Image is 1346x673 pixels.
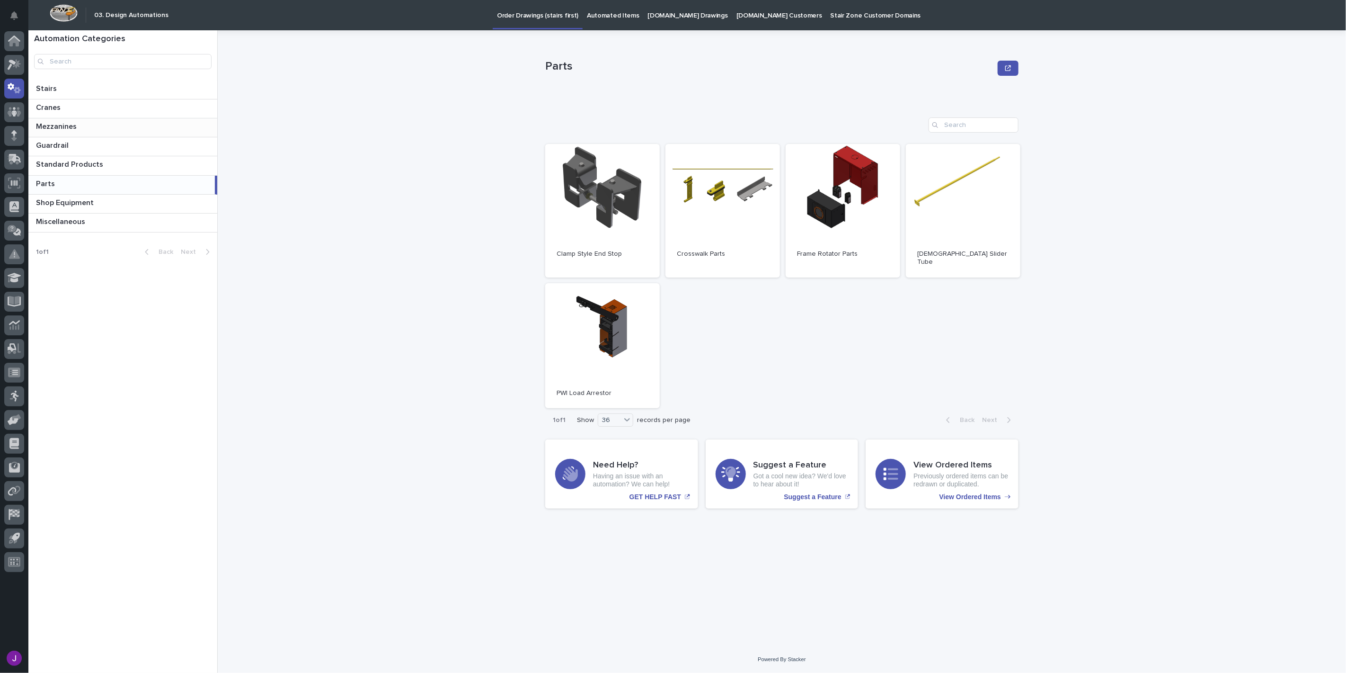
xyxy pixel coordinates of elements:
p: 1 of 1 [28,241,56,264]
button: Back [137,248,177,256]
button: Notifications [4,6,24,26]
h3: Need Help? [593,460,688,471]
div: Notifications [12,11,24,27]
p: Miscellaneous [36,215,87,226]
p: Guardrail [36,139,71,150]
a: [DEMOGRAPHIC_DATA] Slider Tube [906,144,1020,278]
a: Crosswalk Parts [665,144,780,278]
button: Back [939,416,978,424]
a: Frame Rotator Parts [786,144,900,278]
p: Parts [36,178,57,188]
p: Got a cool new idea? We'd love to hear about it! [753,472,849,488]
p: Parts [545,60,994,73]
p: GET HELP FAST [629,493,681,501]
a: CranesCranes [28,99,217,118]
span: Back [153,249,173,255]
p: Cranes [36,101,62,112]
input: Search [929,117,1018,133]
a: View Ordered Items [866,440,1018,509]
a: Shop EquipmentShop Equipment [28,195,217,214]
p: Stairs [36,82,59,93]
img: Workspace Logo [50,4,78,22]
h2: 03. Design Automations [94,11,168,19]
a: GuardrailGuardrail [28,137,217,156]
p: [DEMOGRAPHIC_DATA] Slider Tube [917,250,1009,266]
button: Next [978,416,1018,424]
a: GET HELP FAST [545,440,698,509]
a: StairsStairs [28,81,217,99]
span: Next [181,249,202,255]
input: Search [34,54,212,69]
div: 36 [598,415,621,425]
span: Next [982,417,1003,423]
h3: Suggest a Feature [753,460,849,471]
a: MezzaninesMezzanines [28,118,217,137]
p: Crosswalk Parts [677,250,769,258]
a: Powered By Stacker [758,656,806,662]
p: Suggest a Feature [784,493,841,501]
span: Back [954,417,974,423]
p: Show [577,416,594,424]
a: PartsParts [28,176,217,195]
p: Clamp Style End Stop [557,250,648,258]
p: Standard Products [36,158,105,169]
p: PWI Load Arrestor [557,389,648,397]
p: View Ordered Items [939,493,1001,501]
p: Having an issue with an automation? We can help! [593,472,688,488]
button: users-avatar [4,648,24,668]
p: Previously ordered items can be redrawn or duplicated. [913,472,1009,488]
p: Shop Equipment [36,197,96,207]
button: Next [177,248,217,256]
a: MiscellaneousMiscellaneous [28,214,217,233]
a: Clamp Style End Stop [545,144,660,278]
h3: View Ordered Items [913,460,1009,471]
a: Standard ProductsStandard Products [28,156,217,175]
a: Suggest a Feature [706,440,859,509]
h1: Automation Categories [34,34,212,45]
p: Frame Rotator Parts [797,250,889,258]
p: Mezzanines [36,120,79,131]
p: 1 of 1 [545,409,573,432]
p: records per page [637,416,691,424]
a: PWI Load Arrestor [545,283,660,409]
